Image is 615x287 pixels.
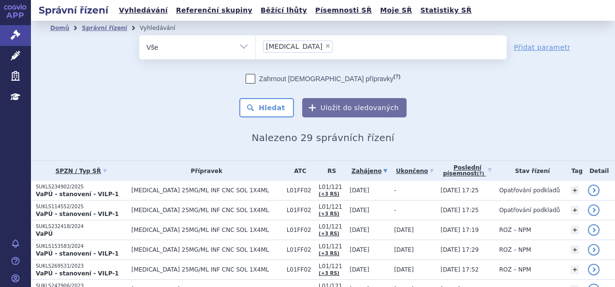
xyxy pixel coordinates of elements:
a: Správní řízení [82,25,127,31]
a: Vyhledávání [116,4,171,17]
span: [MEDICAL_DATA] 25MG/ML INF CNC SOL 1X4ML [132,266,282,273]
a: detail [588,185,600,196]
a: detail [588,264,600,275]
a: Přidat parametr [514,43,571,52]
span: [DATE] 17:25 [440,207,479,214]
th: RS [314,161,345,181]
span: ROZ – NPM [499,266,531,273]
span: [DATE] [350,187,369,194]
a: + [571,245,579,254]
th: Stav řízení [494,161,566,181]
span: ROZ – NPM [499,246,531,253]
strong: VaPÚ - stanovení - VILP-1 [36,191,119,198]
a: + [571,226,579,234]
span: [DATE] 17:29 [440,246,479,253]
th: Přípravek [127,161,282,181]
a: Zahájeno [350,164,389,178]
span: L01/121 [319,184,345,190]
strong: VaPÚ - stanovení - VILP-1 [36,270,119,277]
span: L01FF02 [287,246,314,253]
span: [DATE] [394,227,414,233]
a: Statistiky SŘ [417,4,474,17]
span: [DATE] [350,207,369,214]
a: Domů [50,25,69,31]
p: SUKLS114552/2025 [36,203,127,210]
span: - [394,187,396,194]
p: SUKLS234902/2025 [36,184,127,190]
button: Uložit do sledovaných [302,98,407,117]
span: - [394,207,396,214]
a: (+3 RS) [319,251,339,256]
a: Poslednípísemnost(?) [440,161,494,181]
a: Ukončeno [394,164,436,178]
abbr: (?) [394,73,400,80]
a: (+3 RS) [319,191,339,197]
li: Vyhledávání [140,21,188,35]
a: Běžící lhůty [258,4,310,17]
span: × [325,43,331,49]
a: (+3 RS) [319,231,339,236]
a: Moje SŘ [377,4,415,17]
strong: VaPÚ [36,230,53,237]
th: Detail [583,161,615,181]
strong: VaPÚ - stanovení - VILP-1 [36,250,119,257]
span: L01FF02 [287,207,314,214]
button: Hledat [239,98,294,117]
span: L01FF02 [287,266,314,273]
span: L01/121 [319,223,345,230]
a: + [571,186,579,195]
span: [DATE] [394,266,414,273]
span: [DATE] 17:52 [440,266,479,273]
span: L01/121 [319,203,345,210]
span: [MEDICAL_DATA] 25MG/ML INF CNC SOL 1X4ML [132,246,282,253]
th: ATC [282,161,314,181]
span: [DATE] 17:25 [440,187,479,194]
span: [MEDICAL_DATA] 25MG/ML INF CNC SOL 1X4ML [132,187,282,194]
span: Nalezeno 29 správních řízení [251,132,394,143]
span: [DATE] [350,246,369,253]
span: L01FF02 [287,227,314,233]
span: [DATE] 17:19 [440,227,479,233]
a: (+3 RS) [319,211,339,216]
a: Písemnosti SŘ [312,4,375,17]
p: SUKLS153583/2024 [36,243,127,250]
span: Opatřování podkladů [499,207,560,214]
strong: VaPÚ - stanovení - VILP-1 [36,211,119,217]
span: ROZ – NPM [499,227,531,233]
span: [MEDICAL_DATA] 25MG/ML INF CNC SOL 1X4ML [132,227,282,233]
p: SUKLS269531/2023 [36,263,127,270]
a: SPZN / Typ SŘ [36,164,127,178]
h2: Správní řízení [31,3,116,17]
span: [DATE] [394,246,414,253]
span: [DATE] [350,266,369,273]
label: Zahrnout [DEMOGRAPHIC_DATA] přípravky [246,74,400,84]
span: [MEDICAL_DATA] 25MG/ML INF CNC SOL 1X4ML [132,207,282,214]
p: SUKLS232418/2024 [36,223,127,230]
a: detail [588,204,600,216]
a: + [571,265,579,274]
input: [MEDICAL_DATA] [336,40,341,52]
a: detail [588,224,600,236]
span: L01/121 [319,263,345,270]
span: Opatřování podkladů [499,187,560,194]
a: + [571,206,579,215]
a: detail [588,244,600,256]
span: [DATE] [350,227,369,233]
abbr: (?) [477,171,484,177]
th: Tag [566,161,583,181]
a: Referenční skupiny [173,4,255,17]
span: L01/121 [319,243,345,250]
span: [MEDICAL_DATA] [266,43,322,50]
a: (+3 RS) [319,271,339,276]
span: L01FF02 [287,187,314,194]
